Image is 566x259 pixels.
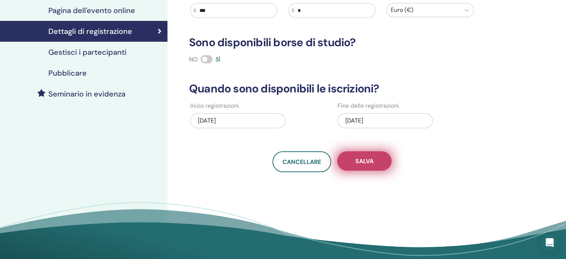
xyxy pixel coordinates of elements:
font: [DATE] [345,117,363,124]
font: SÌ [215,56,220,63]
font: Cancellare [282,158,321,166]
font: [DATE] [198,117,216,124]
font: Fine delle registrazioni [338,102,399,110]
font: Inizio registrazioni [190,102,239,110]
font: NO [189,56,198,63]
font: Salva [355,157,374,165]
font: Dettagli di registrazione [48,26,132,36]
font: € [194,7,196,13]
font: Seminario in evidenza [48,89,125,99]
button: Salva [337,151,391,171]
a: Cancellare [272,151,331,172]
div: Apri Intercom Messenger [541,234,559,252]
font: Quando sono disponibili le iscrizioni? [189,81,379,96]
font: Pagina dell'evento online [48,6,135,15]
font: Sono disponibili borse di studio? [189,35,356,50]
font: € [292,7,295,13]
font: Pubblicare [48,68,87,78]
font: Gestisci i partecipanti [48,47,127,57]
